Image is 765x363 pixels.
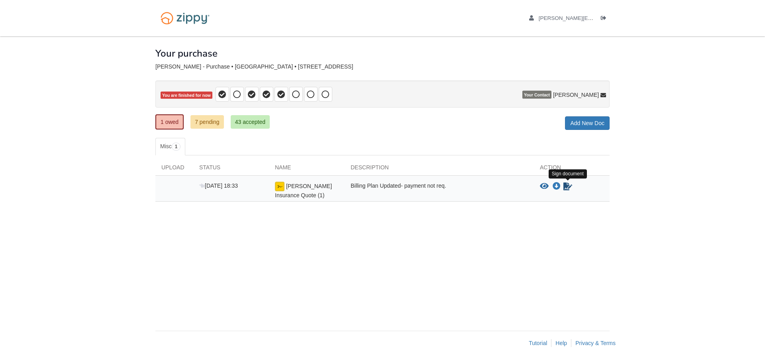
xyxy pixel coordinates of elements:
img: Logo [155,8,215,28]
div: [PERSON_NAME] - Purchase • [GEOGRAPHIC_DATA] • [STREET_ADDRESS] [155,63,610,70]
div: Billing Plan Updated- payment not req. [345,182,534,199]
div: Status [193,163,269,175]
a: edit profile [529,15,674,23]
a: Tutorial [529,340,547,346]
a: Log out [601,15,610,23]
div: Sign document [549,169,587,179]
span: 1 [172,143,181,151]
a: 1 owed [155,114,184,130]
span: [DATE] 18:33 [199,182,238,189]
a: Sign Form [563,182,573,191]
a: Misc [155,138,185,155]
button: View Sortore Insurance Quote (1) [540,182,549,190]
img: Ready for you to esign [275,182,284,191]
a: 43 accepted [231,115,270,129]
div: Upload [155,163,193,175]
a: 7 pending [190,115,224,129]
div: Description [345,163,534,175]
a: Help [555,340,567,346]
span: Your Contact [522,91,551,99]
a: Download Sortore Insurance Quote (1) [553,183,561,190]
span: You are finished for now [161,92,212,99]
div: Name [269,163,345,175]
a: Add New Doc [565,116,610,130]
div: Action [534,163,610,175]
h1: Your purchase [155,48,218,59]
span: cody@archmailledesigns.com [539,15,674,21]
span: [PERSON_NAME] [553,91,599,99]
a: Privacy & Terms [575,340,616,346]
span: [PERSON_NAME] Insurance Quote (1) [275,183,332,198]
